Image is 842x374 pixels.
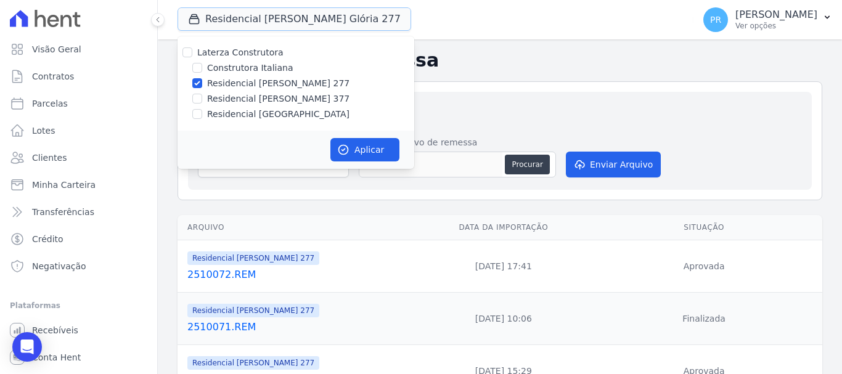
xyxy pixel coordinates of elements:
span: Minha Carteira [32,179,96,191]
td: [DATE] 17:41 [421,240,586,293]
button: PR [PERSON_NAME] Ver opções [693,2,842,37]
a: 2510072.REM [187,267,416,282]
a: Minha Carteira [5,173,152,197]
span: Recebíveis [32,324,78,336]
p: [PERSON_NAME] [735,9,817,21]
a: Clientes [5,145,152,170]
a: Conta Hent [5,345,152,370]
a: Negativação [5,254,152,278]
span: Residencial [PERSON_NAME] 277 [187,304,319,317]
span: Clientes [32,152,67,164]
span: Lotes [32,124,55,137]
button: Enviar Arquivo [566,152,661,177]
h2: Importações de Remessa [178,49,822,71]
a: Visão Geral [5,37,152,62]
label: Laterza Construtora [197,47,284,57]
a: Transferências [5,200,152,224]
span: Conta Hent [32,351,81,364]
span: Crédito [32,233,63,245]
th: Situação [586,215,822,240]
a: Recebíveis [5,318,152,343]
label: Residencial [PERSON_NAME] 277 [207,77,349,90]
button: Procurar [505,155,549,174]
p: Ver opções [735,21,817,31]
label: Residencial [PERSON_NAME] 377 [207,92,349,105]
span: Residencial [PERSON_NAME] 277 [187,356,319,370]
label: Anexar arquivo de remessa [359,136,556,149]
th: Arquivo [178,215,421,240]
div: Plataformas [10,298,147,313]
button: Residencial [PERSON_NAME] Glória 277 [178,7,411,31]
a: Contratos [5,64,152,89]
span: Residencial [PERSON_NAME] 277 [187,251,319,265]
label: Construtora Italiana [207,62,293,75]
td: Aprovada [586,240,822,293]
span: Negativação [32,260,86,272]
a: Lotes [5,118,152,143]
span: Transferências [32,206,94,218]
span: Visão Geral [32,43,81,55]
a: Crédito [5,227,152,251]
label: Residencial [GEOGRAPHIC_DATA] [207,108,349,121]
td: Finalizada [586,293,822,345]
div: Open Intercom Messenger [12,332,42,362]
td: [DATE] 10:06 [421,293,586,345]
span: Parcelas [32,97,68,110]
a: 2510071.REM [187,320,416,335]
a: Parcelas [5,91,152,116]
th: Data da Importação [421,215,586,240]
span: PR [710,15,721,24]
span: Contratos [32,70,74,83]
h2: Importar nova remessa [198,102,802,118]
button: Aplicar [330,138,399,161]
